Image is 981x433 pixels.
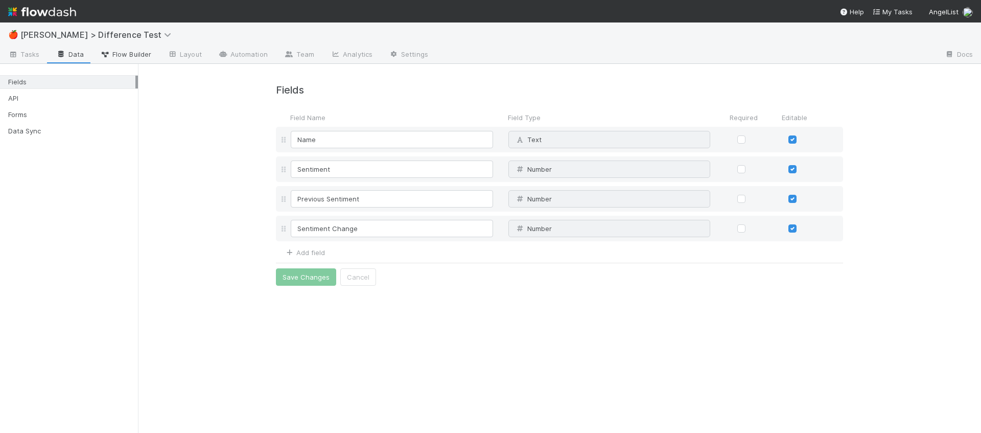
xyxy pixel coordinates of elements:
[288,112,500,123] div: Field Name
[929,8,959,16] span: AngelList
[8,49,40,59] span: Tasks
[515,135,542,144] span: Text
[937,47,981,63] a: Docs
[500,112,718,123] div: Field Type
[322,47,381,63] a: Analytics
[340,268,376,286] button: Cancel
[276,47,322,63] a: Team
[92,47,159,63] a: Flow Builder
[159,47,210,63] a: Layout
[963,7,973,17] img: avatar_a8b9208c-77c1-4b07-b461-d8bc701f972e.png
[769,112,820,123] div: Editable
[872,7,913,17] a: My Tasks
[515,195,552,203] span: Number
[872,8,913,16] span: My Tasks
[8,108,135,121] div: Forms
[20,30,176,40] span: [PERSON_NAME] > Difference Test
[284,248,325,257] a: Add field
[8,3,76,20] img: logo-inverted-e16ddd16eac7371096b0.svg
[515,224,552,233] span: Number
[381,47,436,63] a: Settings
[8,30,18,39] span: 🍎
[291,161,493,178] input: Untitled field
[276,268,336,286] button: Save Changes
[291,190,493,208] input: Untitled field
[276,84,843,96] h4: Fields
[210,47,276,63] a: Automation
[718,112,769,123] div: Required
[8,92,135,105] div: API
[48,47,92,63] a: Data
[8,125,135,138] div: Data Sync
[839,7,864,17] div: Help
[515,165,552,173] span: Number
[100,49,151,59] span: Flow Builder
[291,220,493,237] input: Untitled field
[291,131,493,148] input: Untitled field
[8,76,135,88] div: Fields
